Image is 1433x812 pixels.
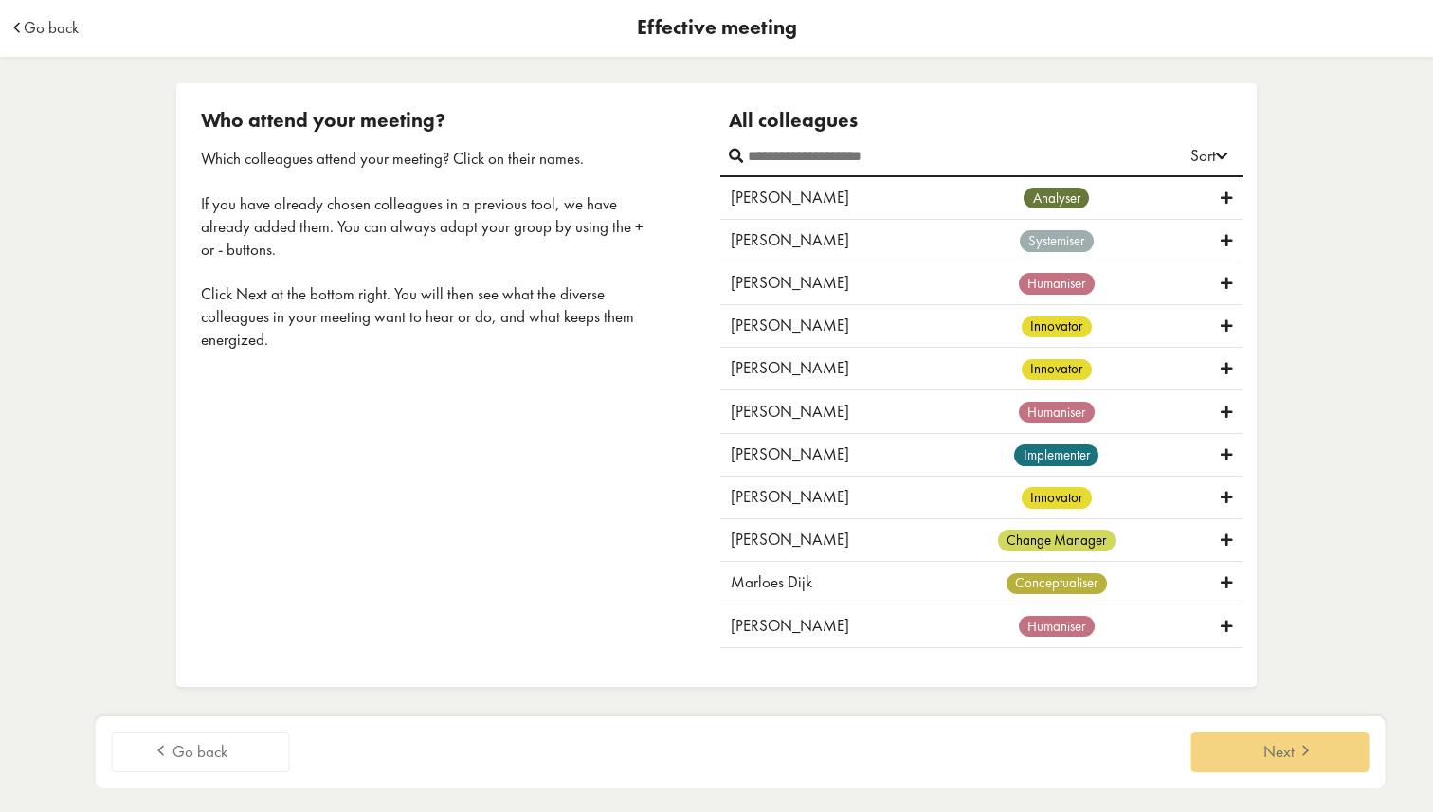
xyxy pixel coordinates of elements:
div: Who attend your meeting? [201,108,703,133]
span: conceptualiser [1007,573,1107,594]
span: analyser [1024,188,1089,208]
span: [PERSON_NAME] [731,357,849,378]
span: innovator [1022,359,1092,380]
a: Go back [24,20,79,36]
span: [PERSON_NAME] [731,486,849,507]
span: humaniser [1019,616,1095,637]
div: All colleagues [729,108,858,133]
div: Sort [1190,145,1227,168]
p: Which colleagues attend your meeting? Click on their names. If you have already chosen colleagues... [201,148,655,351]
span: [PERSON_NAME] [731,187,849,208]
span: [PERSON_NAME] [731,401,849,422]
span: [PERSON_NAME] [731,615,849,636]
div: Effective meeting [637,18,797,39]
span: change manager [998,530,1116,550]
span: Marloes Dijk [731,571,812,592]
span: humaniser [1019,273,1095,294]
span: innovator [1022,487,1092,508]
span: [PERSON_NAME] [731,443,849,464]
span: [PERSON_NAME] [731,229,849,250]
span: innovator [1022,316,1092,337]
span: systemiser [1020,230,1094,251]
span: [PERSON_NAME] [731,272,849,293]
span: humaniser [1019,402,1095,423]
span: [PERSON_NAME] [731,315,849,335]
span: [PERSON_NAME] [731,529,849,550]
span: implementer [1014,444,1098,465]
